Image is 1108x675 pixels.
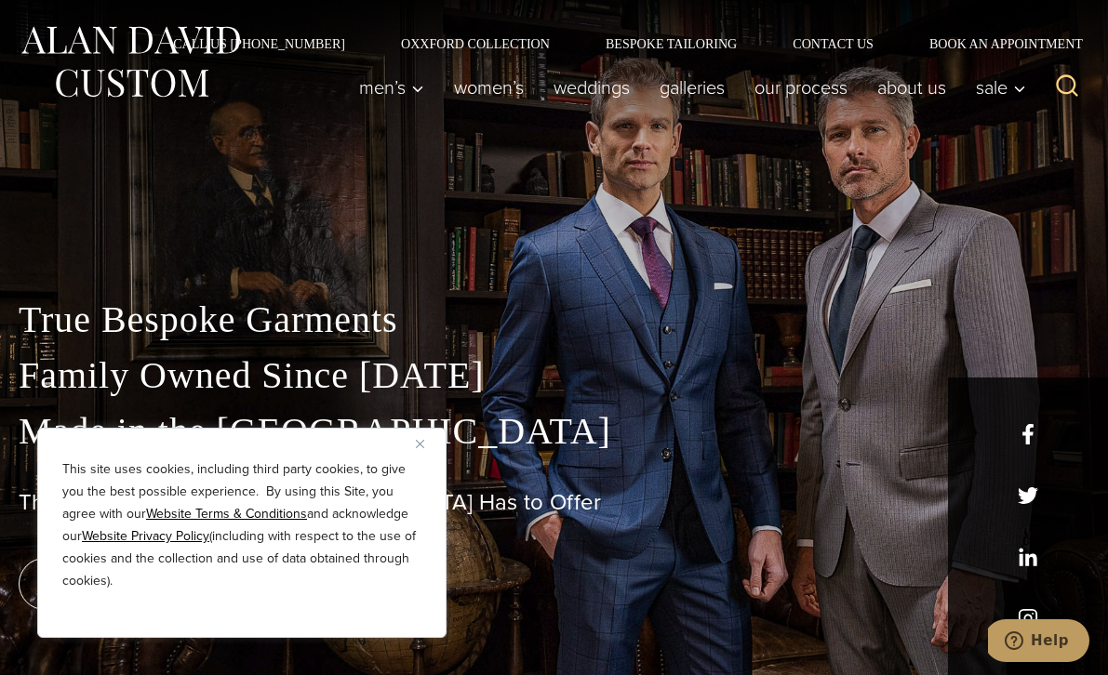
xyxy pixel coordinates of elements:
button: Close [416,432,438,455]
p: This site uses cookies, including third party cookies, to give you the best possible experience. ... [62,458,421,592]
a: Women’s [439,69,539,106]
a: weddings [539,69,645,106]
a: Bespoke Tailoring [578,37,765,50]
p: True Bespoke Garments Family Owned Since [DATE] Made in the [GEOGRAPHIC_DATA] [19,292,1089,459]
img: Alan David Custom [19,20,242,103]
a: Website Privacy Policy [82,526,209,546]
button: Men’s sub menu toggle [344,69,439,106]
a: Our Process [740,69,862,106]
a: Book an Appointment [901,37,1089,50]
iframe: Opens a widget where you can chat to one of our agents [988,619,1089,666]
a: book an appointment [19,558,279,610]
a: Website Terms & Conditions [146,504,307,523]
img: Close [416,440,424,448]
a: About Us [862,69,961,106]
a: Galleries [645,69,740,106]
button: View Search Form [1045,65,1089,110]
a: Call Us [PHONE_NUMBER] [145,37,373,50]
nav: Secondary Navigation [145,37,1089,50]
a: Contact Us [765,37,901,50]
a: Oxxford Collection [373,37,578,50]
h1: The Best Custom Suits [GEOGRAPHIC_DATA] Has to Offer [19,489,1089,516]
nav: Primary Navigation [344,69,1035,106]
button: Sale sub menu toggle [961,69,1035,106]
